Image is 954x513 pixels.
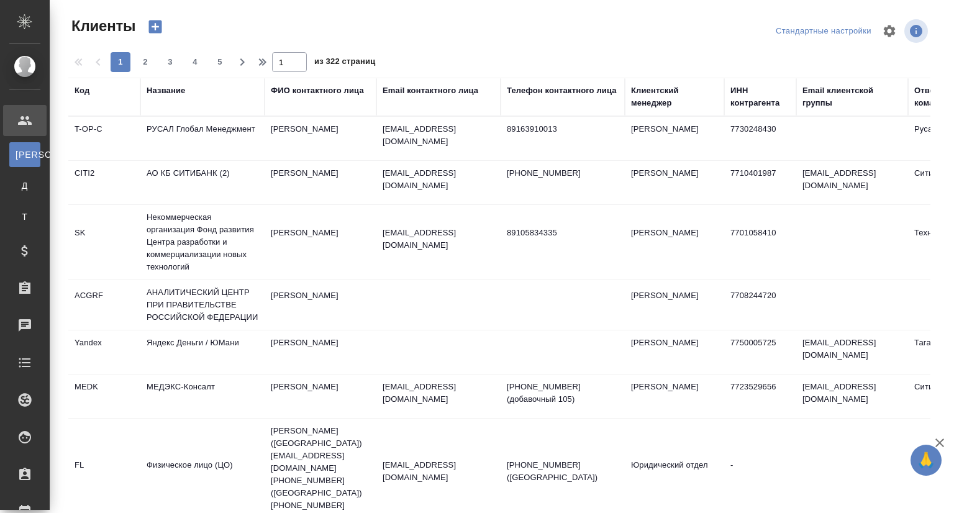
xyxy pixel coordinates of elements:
td: Некоммерческая организация Фонд развития Центра разработки и коммерциализации новых технологий [140,205,265,279]
td: T-OP-C [68,117,140,160]
td: [PERSON_NAME] [625,330,724,374]
p: [PHONE_NUMBER] [507,167,619,179]
td: МЕДЭКС-Консалт [140,375,265,418]
span: 4 [185,56,205,68]
span: 5 [210,56,230,68]
td: [PERSON_NAME] [625,117,724,160]
td: [PERSON_NAME] [265,330,376,374]
td: [PERSON_NAME] [625,220,724,264]
td: [EMAIL_ADDRESS][DOMAIN_NAME] [796,375,908,418]
div: Название [147,84,185,97]
span: Посмотреть информацию [904,19,930,43]
td: 7730248430 [724,117,796,160]
td: [EMAIL_ADDRESS][DOMAIN_NAME] [796,161,908,204]
span: из 322 страниц [314,54,375,72]
button: 5 [210,52,230,72]
button: 2 [135,52,155,72]
p: [PHONE_NUMBER] (добавочный 105) [507,381,619,406]
button: 🙏 [911,445,942,476]
a: Т [9,204,40,229]
div: Телефон контактного лица [507,84,617,97]
td: CITI2 [68,161,140,204]
div: Email контактного лица [383,84,478,97]
td: [PERSON_NAME] [625,375,724,418]
span: Клиенты [68,16,135,36]
td: 7708244720 [724,283,796,327]
div: ИНН контрагента [730,84,790,109]
td: Физическое лицо (ЦО) [140,453,265,496]
div: Email клиентской группы [802,84,902,109]
td: [PERSON_NAME] [265,161,376,204]
p: [EMAIL_ADDRESS][DOMAIN_NAME] [383,227,494,252]
td: 7750005725 [724,330,796,374]
div: Клиентский менеджер [631,84,718,109]
p: [EMAIL_ADDRESS][DOMAIN_NAME] [383,167,494,192]
p: [EMAIL_ADDRESS][DOMAIN_NAME] [383,381,494,406]
td: ACGRF [68,283,140,327]
td: SK [68,220,140,264]
div: split button [773,22,874,41]
a: [PERSON_NAME] [9,142,40,167]
td: 7701058410 [724,220,796,264]
td: АО КБ СИТИБАНК (2) [140,161,265,204]
td: [PERSON_NAME] [265,283,376,327]
td: [PERSON_NAME] [625,161,724,204]
td: 7723529656 [724,375,796,418]
td: Яндекс Деньги / ЮМани [140,330,265,374]
td: [EMAIL_ADDRESS][DOMAIN_NAME] [796,330,908,374]
p: 89163910013 [507,123,619,135]
div: ФИО контактного лица [271,84,364,97]
td: РУСАЛ Глобал Менеджмент [140,117,265,160]
span: [PERSON_NAME] [16,148,34,161]
span: 3 [160,56,180,68]
td: 7710401987 [724,161,796,204]
a: Д [9,173,40,198]
span: Д [16,179,34,192]
div: Код [75,84,89,97]
button: Создать [140,16,170,37]
td: АНАЛИТИЧЕСКИЙ ЦЕНТР ПРИ ПРАВИТЕЛЬСТВЕ РОССИЙСКОЙ ФЕДЕРАЦИИ [140,280,265,330]
span: 2 [135,56,155,68]
td: Yandex [68,330,140,374]
td: FL [68,453,140,496]
p: [PHONE_NUMBER] ([GEOGRAPHIC_DATA]) [507,459,619,484]
span: Т [16,211,34,223]
td: [PERSON_NAME] [265,375,376,418]
p: [EMAIL_ADDRESS][DOMAIN_NAME] [383,123,494,148]
button: 4 [185,52,205,72]
td: - [724,453,796,496]
td: [PERSON_NAME] [265,220,376,264]
span: 🙏 [915,447,937,473]
span: Настроить таблицу [874,16,904,46]
button: 3 [160,52,180,72]
td: MEDK [68,375,140,418]
td: [PERSON_NAME] [265,117,376,160]
td: Юридический отдел [625,453,724,496]
p: 89105834335 [507,227,619,239]
td: [PERSON_NAME] [625,283,724,327]
p: [EMAIL_ADDRESS][DOMAIN_NAME] [383,459,494,484]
